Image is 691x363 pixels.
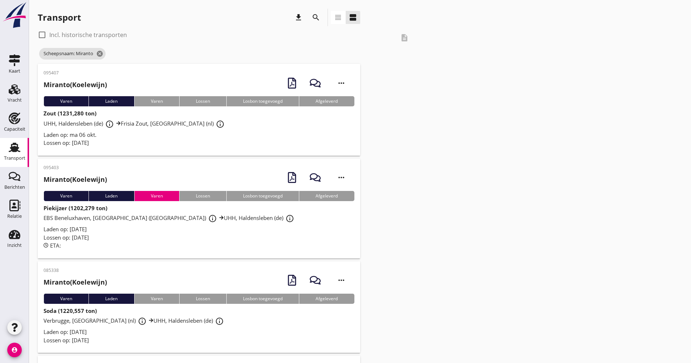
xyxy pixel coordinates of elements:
i: info_outline [105,120,114,129]
i: download [294,13,303,22]
div: Losbon toegevoegd [226,191,299,201]
strong: Miranto [44,80,70,89]
div: Afgeleverd [299,96,354,106]
label: Incl. historische transporten [49,31,127,38]
i: info_outline [215,317,224,326]
i: info_outline [285,214,294,223]
i: info_outline [216,120,225,129]
a: 085338Miranto(Koelewijn)VarenLadenVarenLossenLosbon toegevoegdAfgeleverdSoda (1220,557 ton)Verbru... [38,261,360,353]
a: 095403Miranto(Koelewijn)VarenLadenVarenLossenLosbon toegevoegdAfgeleverdPiekijzer (1202,279 ton)E... [38,159,360,258]
span: Laden op: [DATE] [44,328,87,335]
i: more_horiz [331,73,351,93]
span: Scheepsnaam: Miranto [39,48,106,60]
div: Laden [89,191,134,201]
p: 095407 [44,70,107,76]
div: Losbon toegevoegd [226,96,299,106]
span: Lossen op: [DATE] [44,337,89,344]
i: more_horiz [331,167,351,188]
img: logo-small.a267ee39.svg [1,2,28,29]
h2: (Koelewijn) [44,277,107,287]
div: Inzicht [7,243,22,248]
div: Lossen [179,191,226,201]
div: Relatie [7,214,22,219]
div: Varen [44,294,89,304]
div: Transport [38,12,81,23]
div: Lossen [179,294,226,304]
div: Varen [44,191,89,201]
div: Berichten [4,185,25,189]
strong: Zout (1231,280 ton) [44,110,96,117]
span: Verbrugge, [GEOGRAPHIC_DATA] (nl) UHH, Haldensleben (de) [44,317,226,324]
span: EBS Beneluxhaven, [GEOGRAPHIC_DATA] ([GEOGRAPHIC_DATA]) UHH, Haldensleben (de) [44,214,296,221]
div: Losbon toegevoegd [226,294,299,304]
div: Kaart [9,69,20,73]
h2: (Koelewijn) [44,80,107,90]
div: Laden [89,294,134,304]
a: 095407Miranto(Koelewijn)VarenLadenVarenLossenLosbon toegevoegdAfgeleverdZout (1231,280 ton)UHH, H... [38,64,360,156]
div: Laden [89,96,134,106]
div: Varen [134,191,179,201]
div: Varen [134,96,179,106]
i: more_horiz [331,270,351,290]
i: view_headline [334,13,342,22]
strong: Piekijzer (1202,279 ton) [44,204,107,212]
div: Afgeleverd [299,191,354,201]
span: UHH, Haldensleben (de) Frisia Zout, [GEOGRAPHIC_DATA] (nl) [44,120,227,127]
span: Laden op: ma 06 okt. [44,131,96,138]
i: view_agenda [349,13,357,22]
i: info_outline [208,214,217,223]
span: Laden op: [DATE] [44,225,87,233]
i: account_circle [7,343,22,357]
i: cancel [96,50,103,57]
div: Varen [44,96,89,106]
div: Vracht [8,98,22,102]
div: Transport [4,156,25,160]
strong: Miranto [44,278,70,286]
i: info_outline [138,317,147,326]
h2: (Koelewijn) [44,175,107,184]
p: 095403 [44,164,107,171]
strong: Soda (1220,557 ton) [44,307,97,314]
span: Lossen op: [DATE] [44,139,89,146]
p: 085338 [44,267,107,274]
div: Lossen [179,96,226,106]
div: Afgeleverd [299,294,354,304]
div: Capaciteit [4,127,25,131]
span: ETA: [50,242,61,249]
span: Lossen op: [DATE] [44,234,89,241]
div: Varen [134,294,179,304]
strong: Miranto [44,175,70,184]
i: search [312,13,320,22]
